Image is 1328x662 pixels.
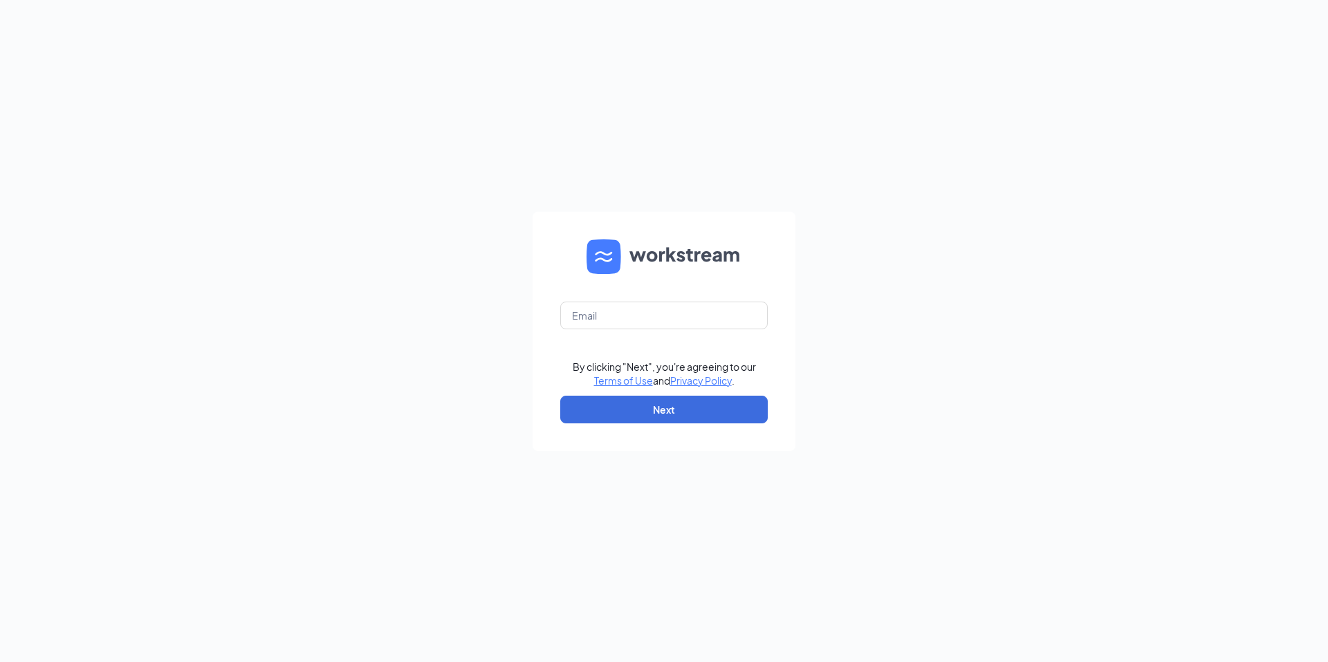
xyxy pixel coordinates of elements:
div: By clicking "Next", you're agreeing to our and . [573,360,756,387]
input: Email [560,302,768,329]
button: Next [560,396,768,423]
a: Terms of Use [594,374,653,387]
a: Privacy Policy [670,374,732,387]
img: WS logo and Workstream text [587,239,741,274]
